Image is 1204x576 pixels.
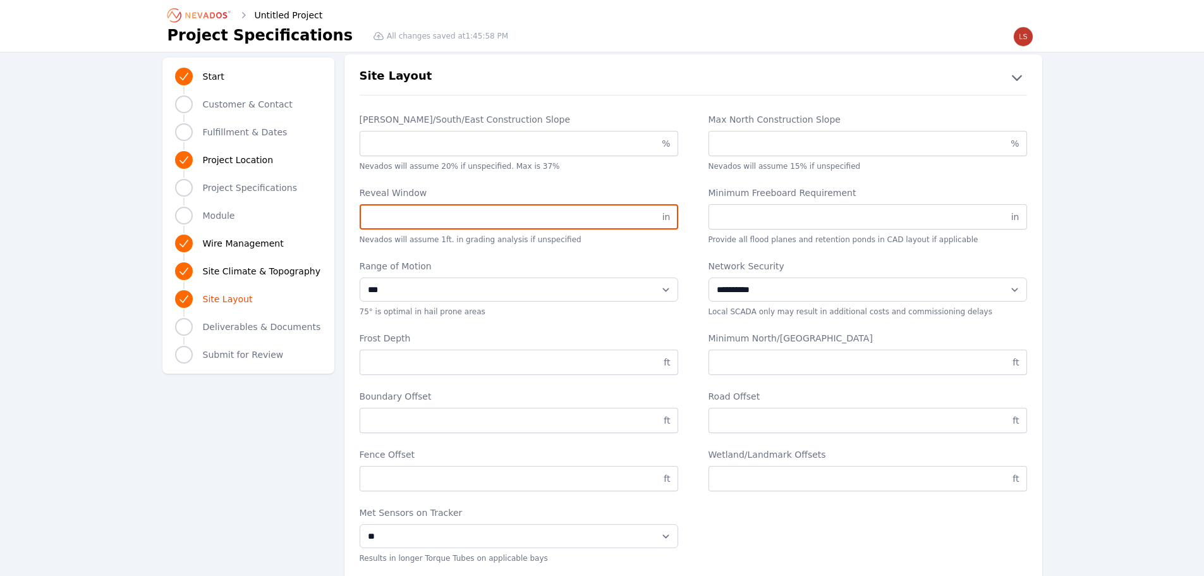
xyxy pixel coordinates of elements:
label: Fence Offset [360,448,678,461]
div: Untitled Project [237,9,323,21]
span: Wire Management [203,237,284,250]
button: Site Layout [344,67,1042,87]
label: Minimum Freeboard Requirement [708,187,1027,199]
label: Boundary Offset [360,390,678,403]
label: Road Offset [708,390,1027,403]
img: lsukhram@nexamp.com [1013,27,1033,47]
label: Met Sensors on Tracker [360,506,678,519]
p: Provide all flood planes and retention ponds in CAD layout if applicable [708,235,1027,245]
span: Site Climate & Topography [203,265,320,278]
p: Nevados will assume 20% if unspecified. Max is 37% [360,161,678,171]
p: Results in longer Torque Tubes on applicable bays [360,553,678,563]
span: Module [203,209,235,222]
label: Wetland/Landmark Offsets [708,448,1027,461]
h2: Site Layout [360,67,432,87]
span: Customer & Contact [203,98,293,111]
h1: Project Specifications [167,25,353,46]
span: Project Location [203,154,274,166]
span: Start [203,70,224,83]
span: Site Layout [203,293,253,305]
label: Network Security [708,260,1027,273]
span: Submit for Review [203,348,284,361]
span: Fulfillment & Dates [203,126,288,138]
label: Frost Depth [360,332,678,345]
span: Project Specifications [203,181,298,194]
label: [PERSON_NAME]/South/East Construction Slope [360,113,678,126]
nav: Progress [175,65,322,366]
span: All changes saved at 1:45:58 PM [387,31,508,41]
label: Max North Construction Slope [708,113,1027,126]
label: Reveal Window [360,187,678,199]
p: Nevados will assume 15% if unspecified [708,161,1027,171]
span: Deliverables & Documents [203,321,321,333]
p: 75° is optimal in hail prone areas [360,307,678,317]
label: Minimum North/[GEOGRAPHIC_DATA] [708,332,1027,345]
label: Range of Motion [360,260,678,273]
p: Nevados will assume 1ft. in grading analysis if unspecified [360,235,678,245]
nav: Breadcrumb [167,5,323,25]
p: Local SCADA only may result in additional costs and commissioning delays [708,307,1027,317]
